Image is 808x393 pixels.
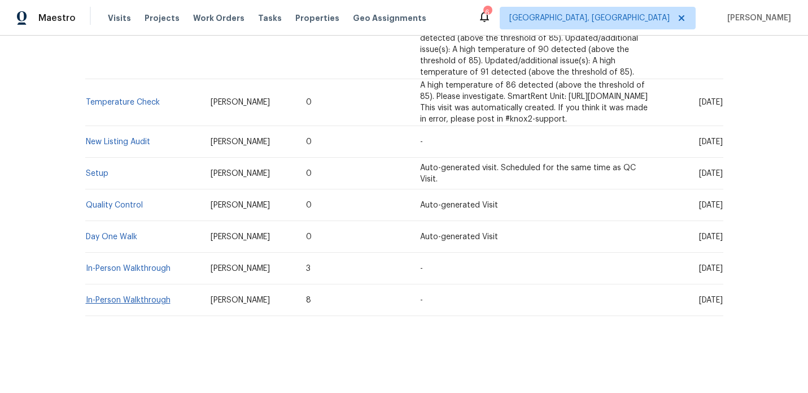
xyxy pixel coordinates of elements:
span: 0 [306,201,312,209]
span: Tasks [258,14,282,22]
span: [PERSON_NAME] [723,12,791,24]
span: Visits [108,12,131,24]
a: In-Person Walkthrough [86,265,171,273]
span: 0 [306,170,312,178]
a: Temperature Check [86,98,160,106]
a: Setup [86,170,108,178]
span: [DATE] [699,138,723,146]
span: [DATE] [699,233,723,241]
span: 8 [306,296,311,304]
span: Auto-generated Visit [420,201,498,209]
span: 0 [306,98,312,106]
a: Day One Walk [86,233,137,241]
span: A high temperature of 86 detected (above the threshold of 85). Please investigate. SmartRent Unit... [420,81,648,123]
span: Projects [145,12,180,24]
span: Maestro [38,12,76,24]
span: Properties [295,12,339,24]
span: [DATE] [699,296,723,304]
span: [PERSON_NAME] [211,296,270,304]
span: [PERSON_NAME] [211,201,270,209]
span: [PERSON_NAME] [211,98,270,106]
span: [PERSON_NAME] [211,170,270,178]
span: [DATE] [699,265,723,273]
span: [PERSON_NAME] [211,233,270,241]
div: 6 [483,7,491,18]
a: In-Person Walkthrough [86,296,171,304]
span: - [420,265,423,273]
span: 0 [306,233,312,241]
span: Auto-generated Visit [420,233,498,241]
span: [DATE] [699,98,723,106]
span: [PERSON_NAME] [211,138,270,146]
span: 0 [306,138,312,146]
span: 3 [306,265,311,273]
span: Auto-generated visit. Scheduled for the same time as QC Visit. [420,164,636,183]
span: [DATE] [699,201,723,209]
span: [PERSON_NAME] [211,265,270,273]
span: Geo Assignments [353,12,426,24]
span: [GEOGRAPHIC_DATA], [GEOGRAPHIC_DATA] [509,12,670,24]
span: - [420,296,423,304]
a: New Listing Audit [86,138,150,146]
span: [DATE] [699,170,723,178]
span: - [420,138,423,146]
span: Work Orders [193,12,244,24]
a: Quality Control [86,201,143,209]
